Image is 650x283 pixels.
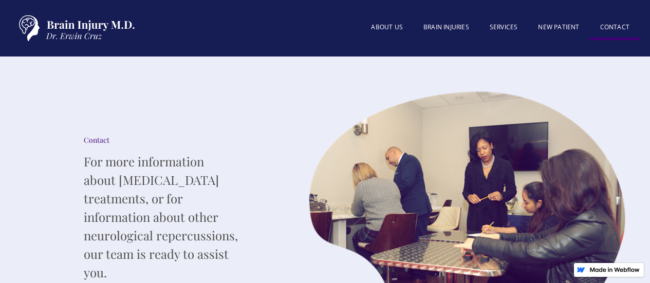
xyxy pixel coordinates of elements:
a: BRAIN INJURIES [413,17,479,37]
a: SERVICES [479,17,528,37]
img: Made in Webflow [589,267,640,272]
p: For more information about [MEDICAL_DATA] treatments, or for information about other neurological... [84,152,238,281]
a: Contact [590,17,640,40]
a: home [10,10,139,46]
a: New patient [528,17,589,37]
div: Contact [84,135,238,145]
a: About US [361,17,413,37]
